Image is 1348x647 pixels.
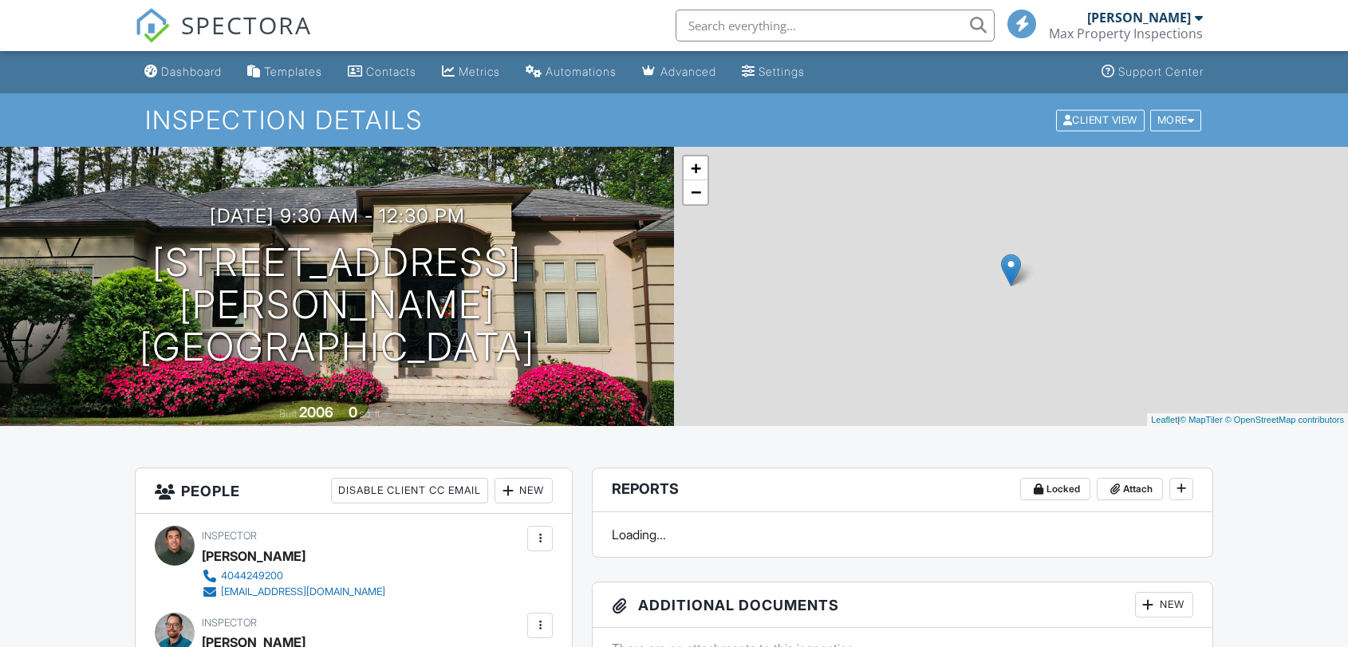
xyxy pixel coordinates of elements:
a: 4044249200 [202,568,385,584]
div: [EMAIL_ADDRESS][DOMAIN_NAME] [221,586,385,598]
a: Zoom in [684,156,708,180]
span: Inspector [202,617,257,629]
a: Settings [735,57,811,87]
div: 4044249200 [221,570,283,582]
div: Support Center [1118,65,1204,78]
a: Advanced [636,57,723,87]
div: Disable Client CC Email [331,478,488,503]
a: Contacts [341,57,423,87]
a: [EMAIL_ADDRESS][DOMAIN_NAME] [202,584,385,600]
a: © MapTiler [1180,415,1223,424]
a: SPECTORA [135,22,312,55]
h3: [DATE] 9:30 am - 12:30 pm [210,205,465,227]
div: Advanced [660,65,716,78]
div: Settings [759,65,805,78]
div: New [1135,592,1193,617]
a: Leaflet [1151,415,1177,424]
div: More [1150,109,1202,131]
span: Inspector [202,530,257,542]
div: Metrics [459,65,500,78]
a: Zoom out [684,180,708,204]
a: Dashboard [138,57,228,87]
a: Automations (Basic) [519,57,623,87]
div: 2006 [299,404,333,420]
a: Support Center [1095,57,1210,87]
span: Built [279,408,297,420]
h1: Inspection Details [145,106,1203,134]
div: | [1147,413,1348,427]
div: Dashboard [161,65,222,78]
img: The Best Home Inspection Software - Spectora [135,8,170,43]
div: Contacts [366,65,416,78]
div: Templates [264,65,322,78]
span: SPECTORA [181,8,312,41]
a: © OpenStreetMap contributors [1225,415,1344,424]
div: Automations [546,65,617,78]
a: Templates [241,57,329,87]
div: Max Property Inspections [1049,26,1203,41]
div: [PERSON_NAME] [1087,10,1191,26]
h3: Additional Documents [593,582,1212,628]
h1: [STREET_ADDRESS][PERSON_NAME] [GEOGRAPHIC_DATA] [26,242,648,368]
span: sq. ft. [360,408,382,420]
div: New [495,478,553,503]
a: Metrics [436,57,506,87]
input: Search everything... [676,10,995,41]
h3: People [136,468,572,514]
div: 0 [349,404,357,420]
a: Client View [1054,113,1149,125]
div: [PERSON_NAME] [202,544,305,568]
div: Client View [1056,109,1145,131]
